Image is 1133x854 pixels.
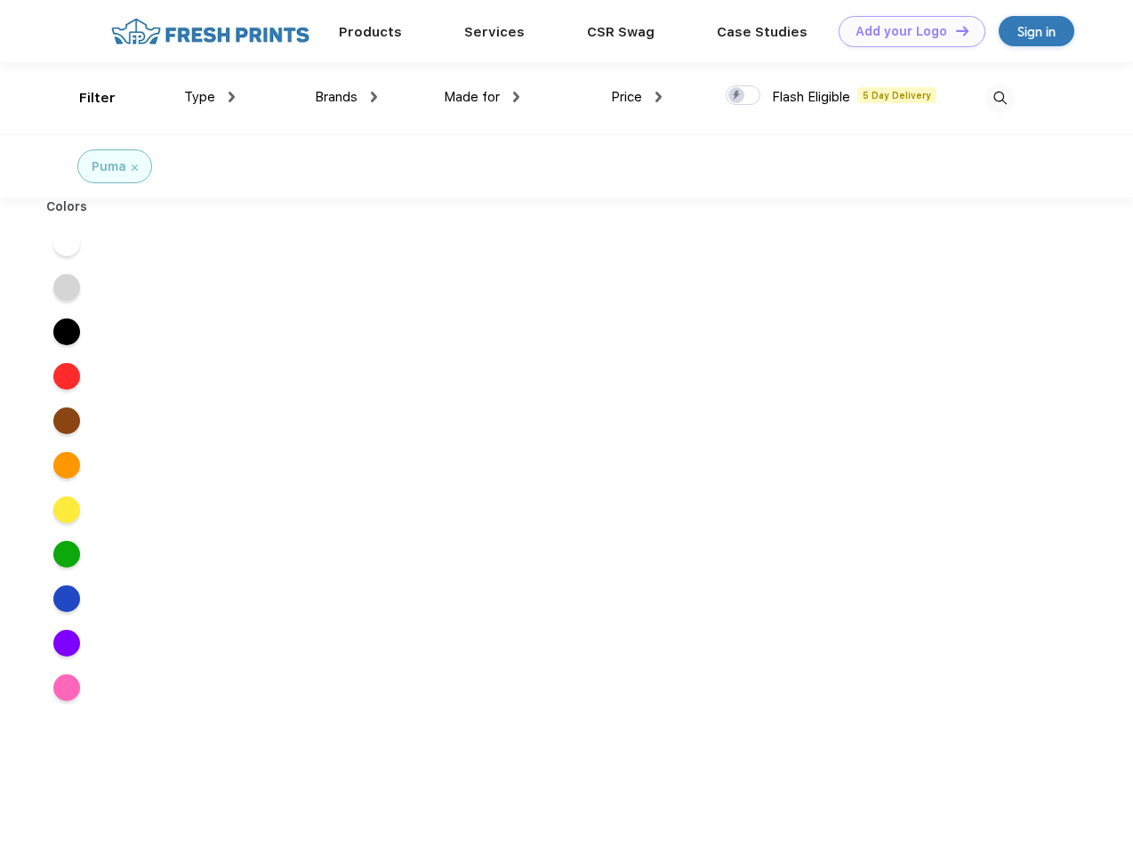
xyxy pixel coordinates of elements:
[229,92,235,102] img: dropdown.png
[772,89,850,105] span: Flash Eligible
[92,157,126,176] div: Puma
[587,24,655,40] a: CSR Swag
[444,89,500,105] span: Made for
[79,88,116,109] div: Filter
[956,26,968,36] img: DT
[464,24,525,40] a: Services
[985,84,1015,113] img: desktop_search.svg
[184,89,215,105] span: Type
[106,16,315,47] img: fo%20logo%202.webp
[371,92,377,102] img: dropdown.png
[856,24,947,39] div: Add your Logo
[611,89,642,105] span: Price
[999,16,1074,46] a: Sign in
[513,92,519,102] img: dropdown.png
[339,24,402,40] a: Products
[1017,21,1056,42] div: Sign in
[655,92,662,102] img: dropdown.png
[857,87,936,103] span: 5 Day Delivery
[132,165,138,171] img: filter_cancel.svg
[315,89,358,105] span: Brands
[33,197,101,216] div: Colors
